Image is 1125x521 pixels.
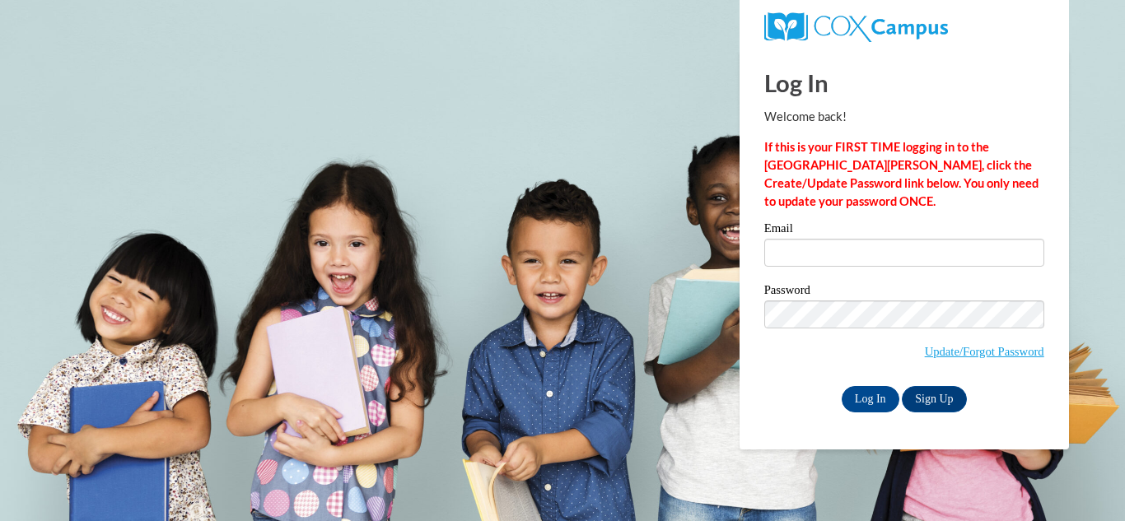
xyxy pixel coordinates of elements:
[764,140,1039,208] strong: If this is your FIRST TIME logging in to the [GEOGRAPHIC_DATA][PERSON_NAME], click the Create/Upd...
[764,66,1044,100] h1: Log In
[764,12,948,42] img: COX Campus
[764,19,948,33] a: COX Campus
[764,284,1044,300] label: Password
[764,108,1044,126] p: Welcome back!
[842,386,899,412] input: Log In
[902,386,966,412] a: Sign Up
[925,345,1044,358] a: Update/Forgot Password
[764,222,1044,239] label: Email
